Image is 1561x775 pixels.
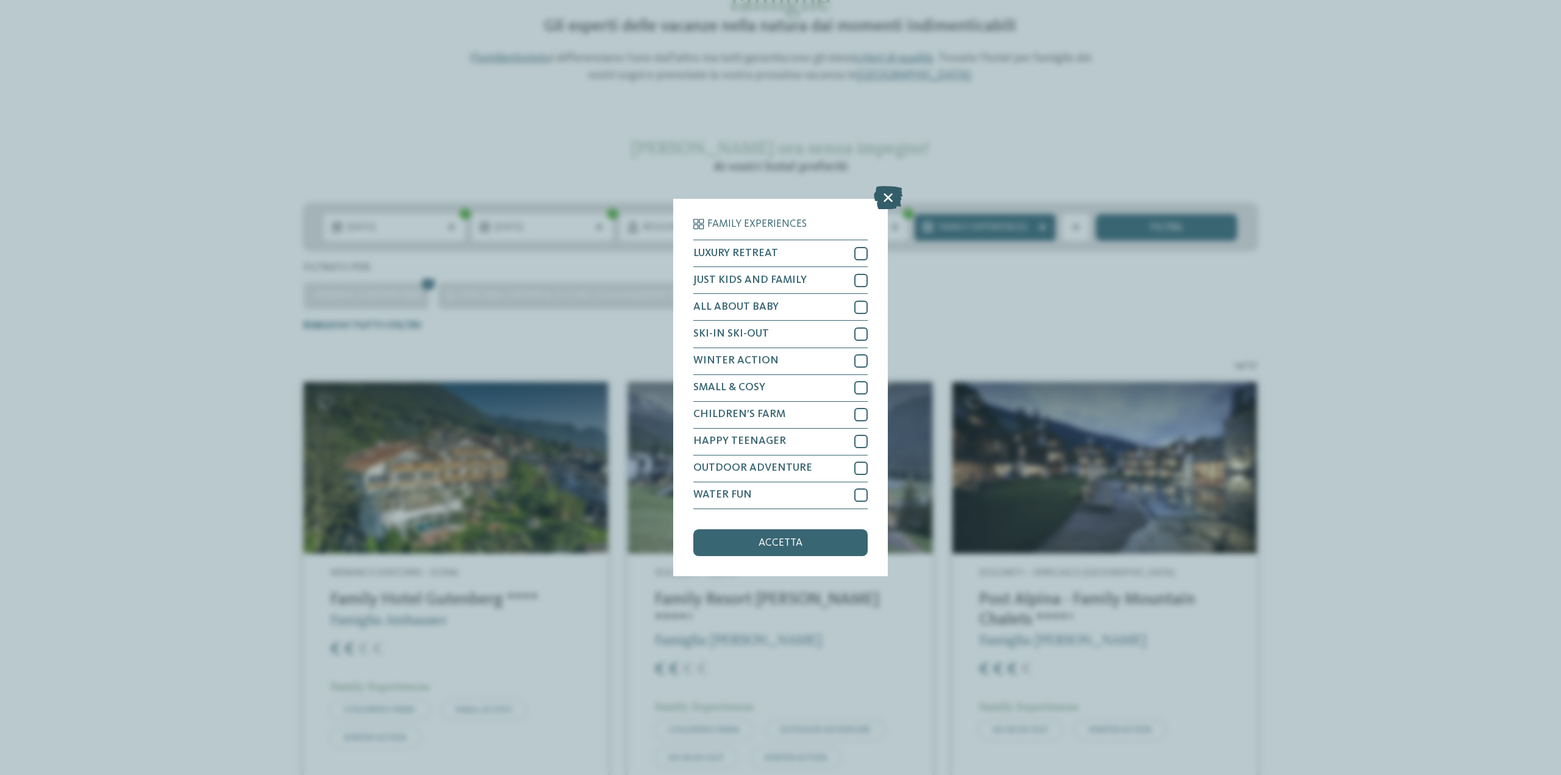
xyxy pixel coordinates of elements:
span: OUTDOOR ADVENTURE [693,463,812,474]
span: Family Experiences [707,219,807,230]
span: LUXURY RETREAT [693,248,778,259]
span: SMALL & COSY [693,382,765,393]
span: ALL ABOUT BABY [693,302,779,313]
span: WATER FUN [693,490,752,501]
span: CHILDREN’S FARM [693,409,785,420]
span: WINTER ACTION [693,355,779,366]
span: SKI-IN SKI-OUT [693,329,769,340]
span: JUST KIDS AND FAMILY [693,275,807,286]
span: HAPPY TEENAGER [693,436,786,447]
span: accetta [759,538,802,549]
